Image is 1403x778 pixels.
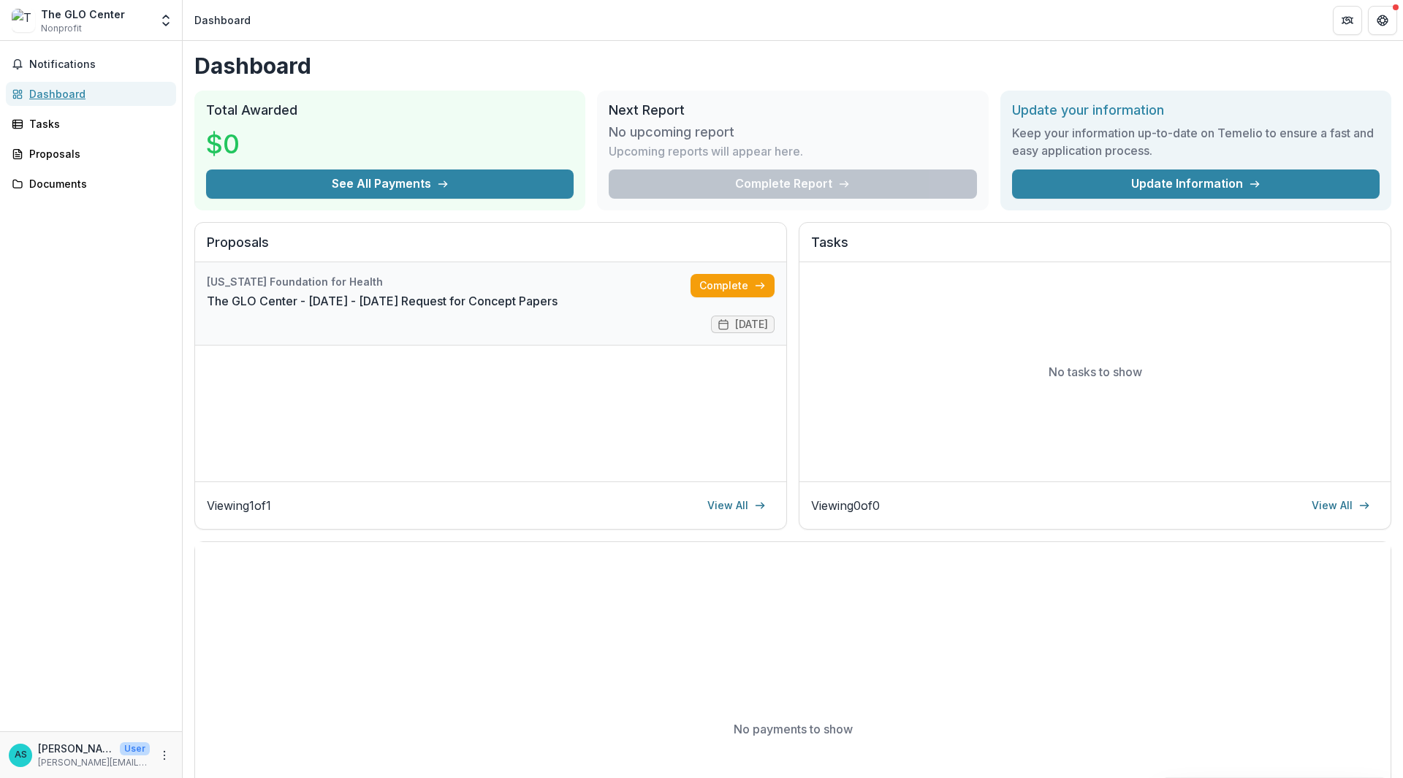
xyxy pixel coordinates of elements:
[609,124,734,140] h3: No upcoming report
[1012,124,1380,159] h3: Keep your information up-to-date on Temelio to ensure a fast and easy application process.
[38,756,150,769] p: [PERSON_NAME][EMAIL_ADDRESS][DOMAIN_NAME]
[206,124,316,164] h3: $0
[41,7,125,22] div: The GLO Center
[6,112,176,136] a: Tasks
[609,142,803,160] p: Upcoming reports will appear here.
[6,53,176,76] button: Notifications
[29,116,164,131] div: Tasks
[6,142,176,166] a: Proposals
[6,82,176,106] a: Dashboard
[156,747,173,764] button: More
[189,9,256,31] nav: breadcrumb
[1368,6,1397,35] button: Get Help
[194,53,1391,79] h1: Dashboard
[811,234,1379,262] h2: Tasks
[156,6,176,35] button: Open entity switcher
[29,86,164,102] div: Dashboard
[15,750,27,760] div: Aaron Schekorra
[38,741,114,756] p: [PERSON_NAME]
[207,292,558,310] a: The GLO Center - [DATE] - [DATE] Request for Concept Papers
[1333,6,1362,35] button: Partners
[6,172,176,196] a: Documents
[206,169,574,199] button: See All Payments
[207,497,271,514] p: Viewing 1 of 1
[207,234,775,262] h2: Proposals
[41,22,82,35] span: Nonprofit
[194,12,251,28] div: Dashboard
[29,146,164,161] div: Proposals
[29,176,164,191] div: Documents
[699,494,775,517] a: View All
[1012,102,1380,118] h2: Update your information
[1049,363,1142,381] p: No tasks to show
[120,742,150,755] p: User
[811,497,880,514] p: Viewing 0 of 0
[12,9,35,32] img: The GLO Center
[29,58,170,71] span: Notifications
[609,102,976,118] h2: Next Report
[691,274,775,297] a: Complete
[1303,494,1379,517] a: View All
[1012,169,1380,199] a: Update Information
[206,102,574,118] h2: Total Awarded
